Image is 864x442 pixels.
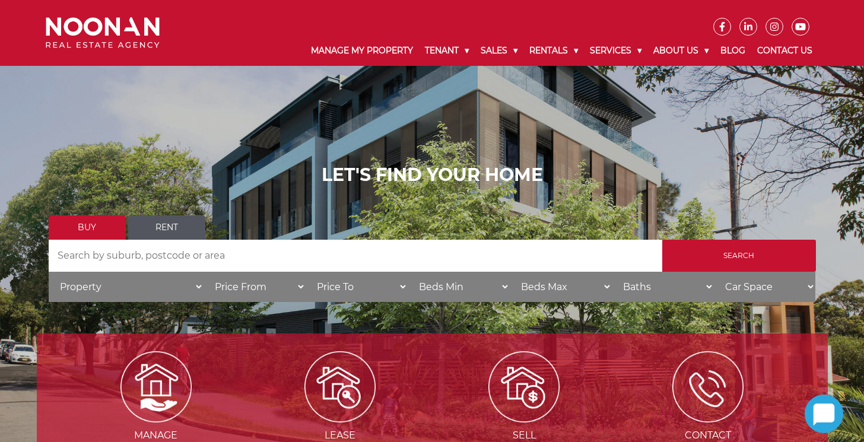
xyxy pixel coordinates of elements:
a: Contact Us [751,36,818,66]
a: Manage My Property [305,36,419,66]
img: Sell my property [488,351,560,422]
img: Lease my property [304,351,376,422]
a: Tenant [419,36,475,66]
h1: LET'S FIND YOUR HOME [49,164,816,186]
img: Manage my Property [120,351,192,422]
a: Rent [128,215,205,240]
a: About Us [647,36,714,66]
input: Search [662,240,816,272]
a: Rentals [523,36,584,66]
a: Buy [49,215,126,240]
a: Sales [475,36,523,66]
a: Services [584,36,647,66]
input: Search by suburb, postcode or area [49,240,662,272]
a: Blog [714,36,751,66]
img: Noonan Real Estate Agency [46,17,160,49]
img: ICONS [672,351,744,422]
